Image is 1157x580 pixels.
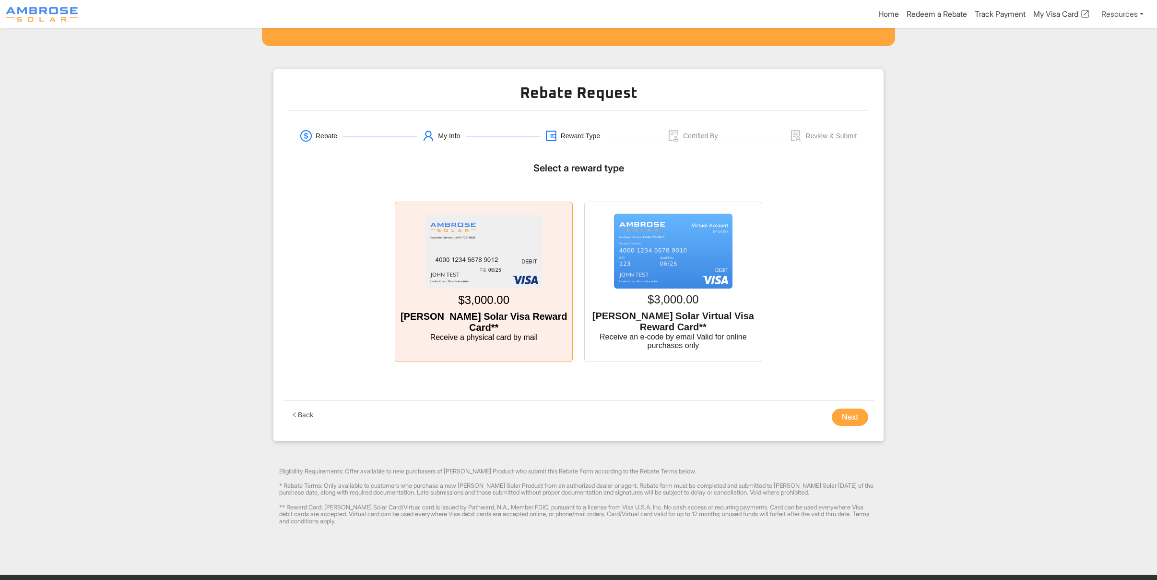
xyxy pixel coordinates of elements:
div: Rebate [316,130,343,142]
button: Next [832,409,868,426]
div: $3,000.00 [589,289,758,311]
div: Receive an e-code by email Valid for online purchases only [589,333,758,350]
span: user [423,130,434,142]
span: dollar [300,130,312,142]
span: solution [790,130,802,142]
a: Resources [1098,4,1147,24]
img: Program logo [6,7,78,22]
div: Review & Submit [805,130,857,142]
h5: Select a reward type [300,155,857,181]
img: prepaid-card-physical.png [425,214,543,289]
span: wallet [545,130,557,142]
div: [PERSON_NAME] Solar Visa Reward Card** [399,311,568,333]
a: My Visa Card open_in_new [1033,9,1090,19]
a: Track Payment [975,9,1026,19]
div: $3,000.00 [399,289,568,311]
span: left [292,412,298,418]
span: open_in_new [1080,9,1090,19]
div: * Rebate Terms: Only available to customers who purchase a new [PERSON_NAME] Solar Product from a... [279,479,878,500]
div: ** Reward Card: [PERSON_NAME] Solar Card/Virtual card is issued by Pathward, N.A., Member FDIC, p... [279,500,878,529]
div: Certified By [683,130,723,142]
button: leftBack [289,409,316,421]
span: audit [668,130,679,142]
img: prepaid-card-virtual.png [614,214,732,289]
div: Eligibility Requirements: Offer available to new purchasers of [PERSON_NAME] Product who submit t... [279,464,878,479]
h2: Rebate Request [289,85,868,111]
div: [PERSON_NAME] Solar Virtual Visa Reward Card** [589,311,758,333]
div: Receive a physical card by mail [399,333,568,342]
div: My Info [438,130,466,142]
a: Home [878,9,899,19]
div: Reward Type [561,130,606,142]
a: Redeem a Rebate [907,9,967,19]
